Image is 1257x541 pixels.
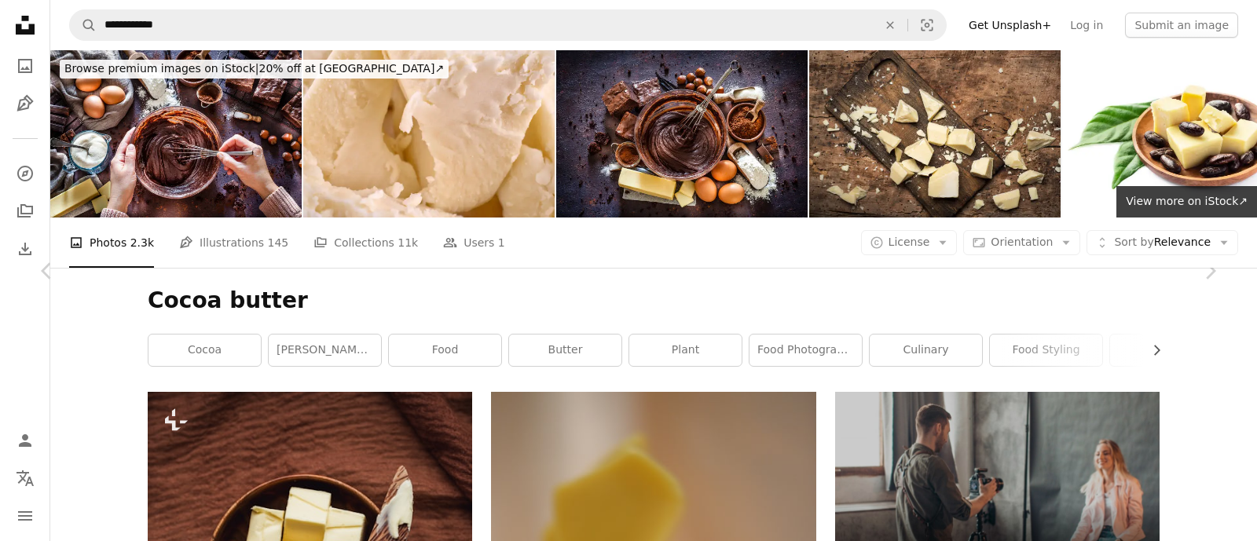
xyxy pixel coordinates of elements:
button: scroll list to the right [1142,334,1160,366]
a: cocoa [148,334,261,366]
h1: Cocoa butter [148,287,1160,315]
span: Relevance [1114,235,1211,250]
a: melt [1110,334,1222,366]
a: plant [629,334,742,366]
a: Illustrations 145 [179,217,288,268]
span: Sort by [1114,236,1153,248]
button: License [861,230,958,255]
img: White chocolate pieces on a wooden table [809,50,1061,217]
a: Log in / Sign up [9,425,41,456]
span: License [889,236,930,248]
button: Visual search [908,10,946,40]
a: Photos [9,50,41,82]
a: View more on iStock↗ [1116,186,1257,217]
a: food photography [749,334,862,366]
a: culinary [870,334,982,366]
button: Orientation [963,230,1080,255]
img: Chocolate brownie preparation on kitchen table [50,50,302,217]
form: Find visuals sitewide [69,9,947,41]
a: [PERSON_NAME] butter [269,334,381,366]
a: butter [509,334,621,366]
span: 11k [398,234,418,251]
img: Chocolate brownie ingredients on kitchen table [556,50,808,217]
span: 1 [498,234,505,251]
a: Illustrations [9,88,41,119]
button: Sort byRelevance [1087,230,1238,255]
a: food [389,334,501,366]
a: Next [1163,196,1257,346]
span: 20% off at [GEOGRAPHIC_DATA] ↗ [64,62,444,75]
button: Language [9,462,41,494]
button: Submit an image [1125,13,1238,38]
span: 145 [268,234,289,251]
a: Get Unsplash+ [959,13,1061,38]
span: View more on iStock ↗ [1126,195,1248,207]
button: Clear [873,10,907,40]
a: food styling [990,334,1102,366]
span: Browse premium images on iStock | [64,62,258,75]
button: Menu [9,500,41,532]
a: Log in [1061,13,1112,38]
a: Collections 11k [313,217,418,268]
a: Explore [9,158,41,189]
a: Users 1 [443,217,505,268]
button: Search Unsplash [70,10,97,40]
img: Palm oil background, copy space. Top view, flat lay, above [303,50,555,217]
a: Browse premium images on iStock|20% off at [GEOGRAPHIC_DATA]↗ [50,50,458,88]
span: Orientation [991,236,1053,248]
